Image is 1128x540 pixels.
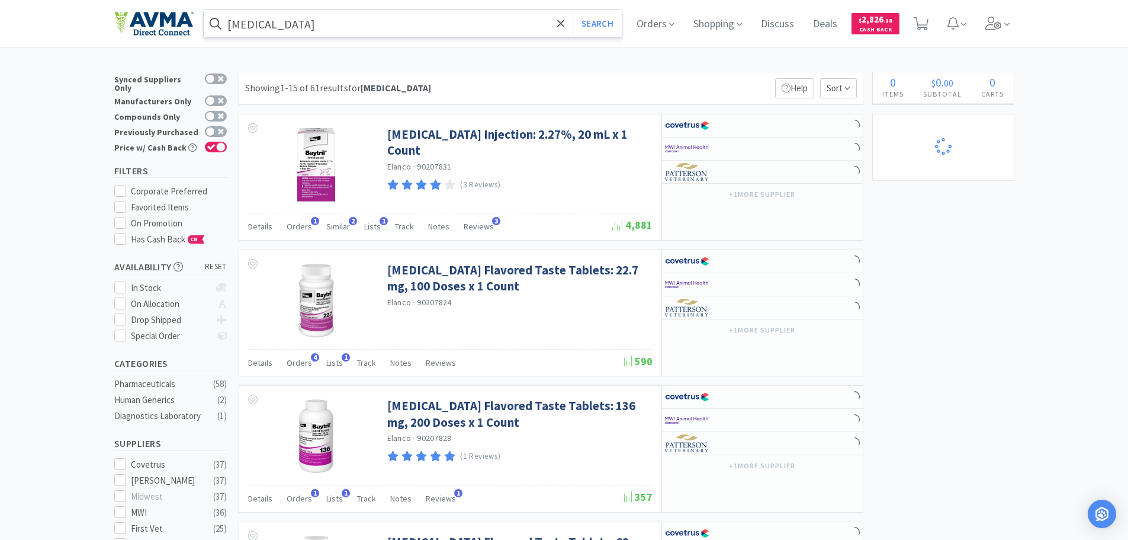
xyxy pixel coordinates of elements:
[426,357,456,368] span: Reviews
[723,458,801,474] button: +1more supplier
[756,19,799,30] a: Discuss
[413,297,415,308] span: ·
[665,140,709,158] img: f6b2451649754179b5b4e0c70c3f7cb0_2.png
[245,81,431,96] div: Showing 1-15 of 61 results
[890,75,896,90] span: 0
[114,357,227,370] h5: Categories
[936,75,941,90] span: 0
[114,111,199,121] div: Compounds Only
[914,76,972,88] div: .
[1088,500,1116,528] div: Open Intercom Messenger
[114,74,199,92] div: Synced Suppliers Only
[387,433,412,443] a: Elanco
[131,458,204,472] div: Covetrus
[311,217,319,225] span: 1
[131,281,210,295] div: In Stock
[213,377,227,391] div: ( 58 )
[460,179,500,191] p: (3 Reviews)
[114,409,210,423] div: Diagnostics Laboratory
[348,82,431,94] span: for
[287,357,312,368] span: Orders
[851,8,899,40] a: $2,826.18Cash Back
[428,221,449,232] span: Notes
[380,217,388,225] span: 1
[387,262,650,295] a: [MEDICAL_DATA] Flavored Taste Tablets: 22.7 mg, 100 Doses x 1 Count
[114,95,199,106] div: Manufacturers Only
[972,88,1014,100] h4: Carts
[114,260,227,274] h5: Availability
[387,161,412,172] a: Elanco
[944,77,953,89] span: 00
[248,357,272,368] span: Details
[326,357,343,368] span: Lists
[492,217,500,225] span: 3
[775,78,814,98] p: Help
[213,522,227,536] div: ( 25 )
[413,433,415,443] span: ·
[287,221,312,232] span: Orders
[464,221,494,232] span: Reviews
[287,493,312,504] span: Orders
[665,434,709,452] img: f5e969b455434c6296c6d81ef179fa71_3.png
[205,261,227,273] span: reset
[114,142,199,152] div: Price w/ Cash Back
[278,398,355,475] img: 4dd06a365ec14e31a8f8eb1c27f2ef1c_416200.jpeg
[665,299,709,317] img: f5e969b455434c6296c6d81ef179fa71_3.png
[612,218,653,232] span: 4,881
[217,409,227,423] div: ( 1 )
[326,493,343,504] span: Lists
[248,221,272,232] span: Details
[114,437,227,450] h5: Suppliers
[357,357,376,368] span: Track
[213,458,227,472] div: ( 37 )
[387,126,650,159] a: [MEDICAL_DATA] Injection: 2.27%, 20 mL x 1 Count
[417,161,451,172] span: 90207831
[426,493,456,504] span: Reviews
[395,221,414,232] span: Track
[665,276,709,293] img: f6b2451649754179b5b4e0c70c3f7cb0_2.png
[413,161,415,172] span: ·
[131,216,227,231] div: On Promotion
[131,200,227,215] div: Favorited Items
[665,117,709,135] img: 77fca1acd8b6420a9015268ca798ef17_1.png
[131,313,210,327] div: Drop Shipped
[131,474,204,488] div: [PERSON_NAME]
[326,221,350,232] span: Similar
[665,411,709,429] img: f6b2451649754179b5b4e0c70c3f7cb0_2.png
[390,493,412,504] span: Notes
[131,234,205,245] span: Has Cash Back
[417,433,451,443] span: 90207828
[914,88,972,100] h4: Subtotal
[114,126,199,136] div: Previously Purchased
[989,75,995,90] span: 0
[213,474,227,488] div: ( 37 )
[114,377,210,391] div: Pharmaceuticals
[622,354,653,368] span: 590
[357,493,376,504] span: Track
[311,353,319,362] span: 4
[417,297,451,308] span: 90207824
[114,11,194,36] img: e4e33dab9f054f5782a47901c742baa9_102.png
[204,10,622,37] input: Search by item, sku, manufacturer, ingredient, size...
[665,253,709,270] img: 77fca1acd8b6420a9015268ca798ef17_1.png
[188,236,200,243] span: CB
[460,450,500,463] p: (1 Reviews)
[131,329,210,343] div: Special Order
[622,490,653,504] span: 357
[131,297,210,311] div: On Allocation
[723,186,801,203] button: +1more supplier
[883,17,892,24] span: . 18
[217,393,227,407] div: ( 2 )
[361,82,431,94] strong: [MEDICAL_DATA]
[665,388,709,406] img: 77fca1acd8b6420a9015268ca798ef17_1.png
[342,489,350,497] span: 1
[454,489,462,497] span: 1
[931,77,936,89] span: $
[114,164,227,178] h5: Filters
[820,78,857,98] span: Sort
[859,27,892,34] span: Cash Back
[131,184,227,199] div: Corporate Preferred
[248,493,272,504] span: Details
[349,217,357,225] span: 2
[114,393,210,407] div: Human Generics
